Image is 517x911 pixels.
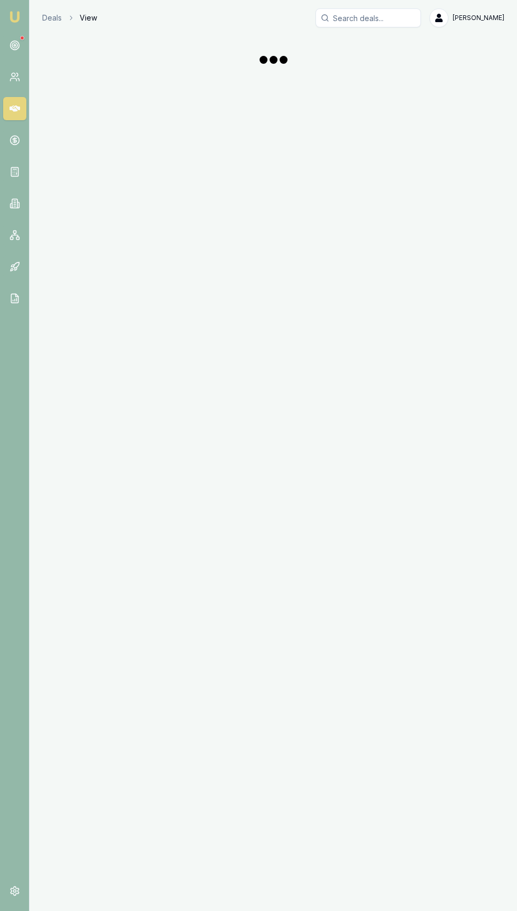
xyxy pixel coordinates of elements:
[8,11,21,23] img: emu-icon-u.png
[42,13,97,23] nav: breadcrumb
[315,8,421,27] input: Search deals
[42,13,62,23] a: Deals
[80,13,97,23] span: View
[453,14,504,22] span: [PERSON_NAME]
